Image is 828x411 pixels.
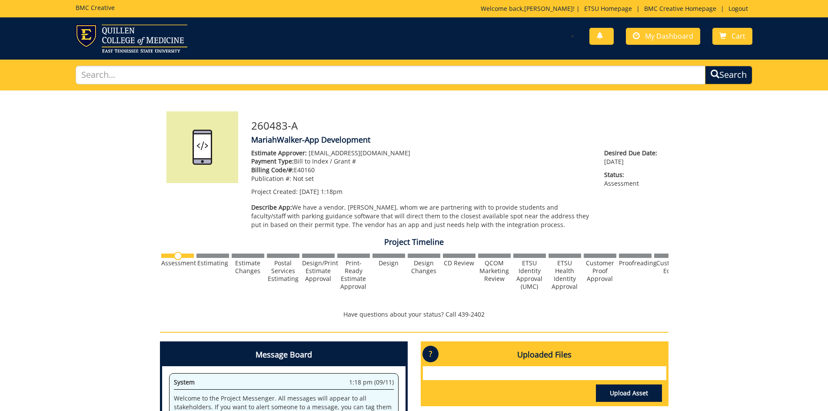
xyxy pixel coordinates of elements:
[251,166,294,174] span: Billing Code/#:
[251,149,307,157] span: Estimate Approver:
[76,24,187,53] img: ETSU logo
[162,344,406,366] h4: Message Board
[251,157,294,165] span: Payment Type:
[724,4,752,13] a: Logout
[349,378,394,387] span: 1:18 pm (09/11)
[604,170,662,179] span: Status:
[160,238,668,247] h4: Project Timeline
[251,157,592,166] p: Bill to Index / Grant #
[604,170,662,188] p: Assessment
[302,259,335,283] div: Design/Print Estimate Approval
[251,136,662,144] h4: MariahWalker-App Development
[299,187,343,196] span: [DATE] 1:18pm
[712,28,752,45] a: Cart
[481,4,752,13] p: Welcome back, ! | | |
[549,259,581,291] div: ETSU Health Identity Approval
[626,28,700,45] a: My Dashboard
[372,259,405,267] div: Design
[580,4,636,13] a: ETSU Homepage
[251,203,592,229] p: We have a vendor, [PERSON_NAME], whom we are partnering with to provide students and faculty/staf...
[524,4,573,13] a: [PERSON_NAME]
[513,259,546,291] div: ETSU Identity Approval (UMC)
[251,187,298,196] span: Project Created:
[654,259,687,275] div: Customer Edits
[423,344,666,366] h4: Uploaded Files
[76,4,115,11] h5: BMC Creative
[160,310,668,319] p: Have questions about your status? Call 439-2402
[251,120,662,131] h3: 260483-A
[196,259,229,267] div: Estimating
[232,259,264,275] div: Estimate Changes
[251,174,291,183] span: Publication #:
[640,4,721,13] a: BMC Creative Homepage
[422,346,439,362] p: ?
[76,66,706,84] input: Search...
[161,259,194,267] div: Assessment
[251,203,292,211] span: Describe App:
[732,31,745,41] span: Cart
[604,149,662,166] p: [DATE]
[337,259,370,291] div: Print-Ready Estimate Approval
[251,149,592,157] p: [EMAIL_ADDRESS][DOMAIN_NAME]
[604,149,662,157] span: Desired Due Date:
[166,111,238,183] img: Product featured image
[645,31,693,41] span: My Dashboard
[619,259,652,267] div: Proofreading
[293,174,314,183] span: Not set
[267,259,299,283] div: Postal Services Estimating
[443,259,476,267] div: CD Review
[596,384,662,402] a: Upload Asset
[705,66,752,84] button: Search
[251,166,592,174] p: E40160
[174,378,195,386] span: System
[478,259,511,283] div: QCOM Marketing Review
[174,252,182,260] img: no
[584,259,616,283] div: Customer Proof Approval
[408,259,440,275] div: Design Changes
